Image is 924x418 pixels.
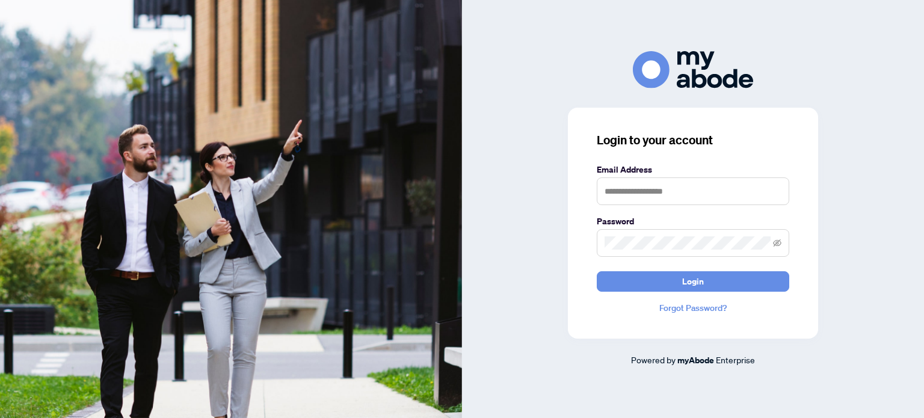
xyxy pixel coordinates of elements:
[597,301,789,315] a: Forgot Password?
[677,354,714,367] a: myAbode
[631,354,676,365] span: Powered by
[597,163,789,176] label: Email Address
[682,272,704,291] span: Login
[633,51,753,88] img: ma-logo
[597,215,789,228] label: Password
[597,132,789,149] h3: Login to your account
[597,271,789,292] button: Login
[716,354,755,365] span: Enterprise
[773,239,781,247] span: eye-invisible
